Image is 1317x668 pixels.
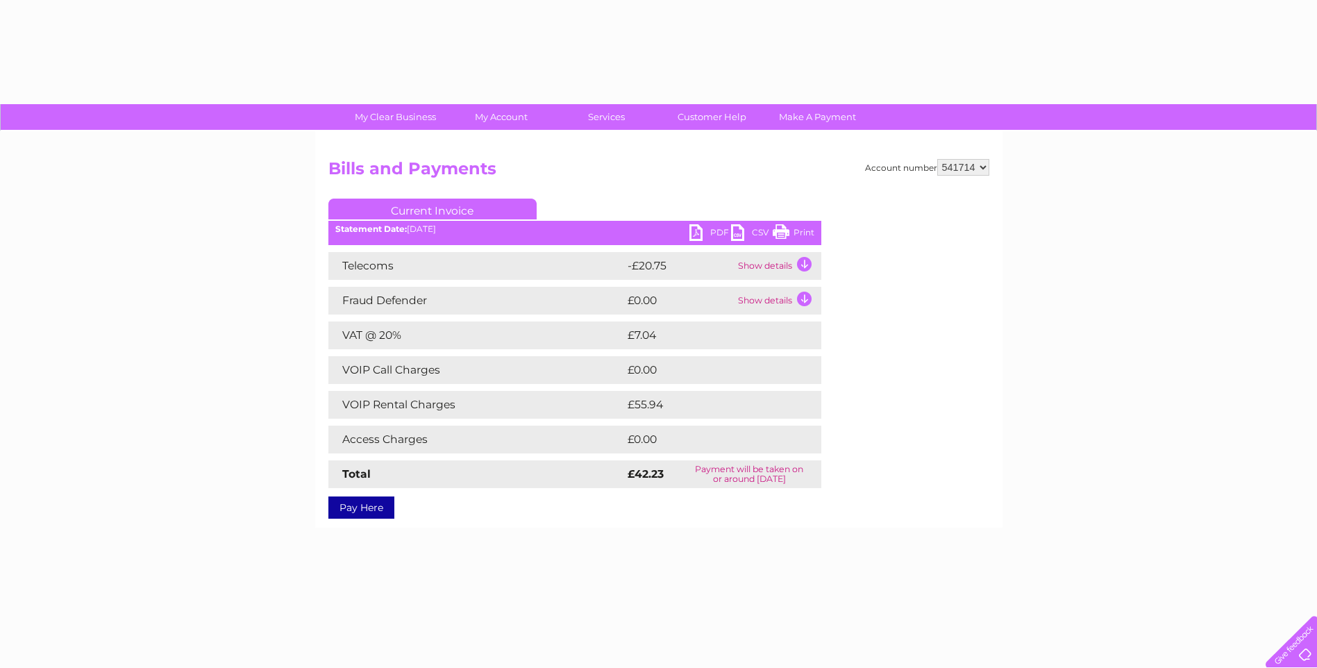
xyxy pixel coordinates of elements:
[328,356,624,384] td: VOIP Call Charges
[628,467,664,481] strong: £42.23
[328,391,624,419] td: VOIP Rental Charges
[328,287,624,315] td: Fraud Defender
[342,467,371,481] strong: Total
[735,252,821,280] td: Show details
[655,104,769,130] a: Customer Help
[549,104,664,130] a: Services
[335,224,407,234] b: Statement Date:
[865,159,989,176] div: Account number
[328,496,394,519] a: Pay Here
[731,224,773,244] a: CSV
[624,426,789,453] td: £0.00
[328,199,537,219] a: Current Invoice
[624,322,789,349] td: £7.04
[624,252,735,280] td: -£20.75
[773,224,814,244] a: Print
[678,460,821,488] td: Payment will be taken on or around [DATE]
[735,287,821,315] td: Show details
[624,287,735,315] td: £0.00
[328,426,624,453] td: Access Charges
[760,104,875,130] a: Make A Payment
[328,322,624,349] td: VAT @ 20%
[328,224,821,234] div: [DATE]
[624,391,794,419] td: £55.94
[328,159,989,185] h2: Bills and Payments
[338,104,453,130] a: My Clear Business
[328,252,624,280] td: Telecoms
[444,104,558,130] a: My Account
[689,224,731,244] a: PDF
[624,356,789,384] td: £0.00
